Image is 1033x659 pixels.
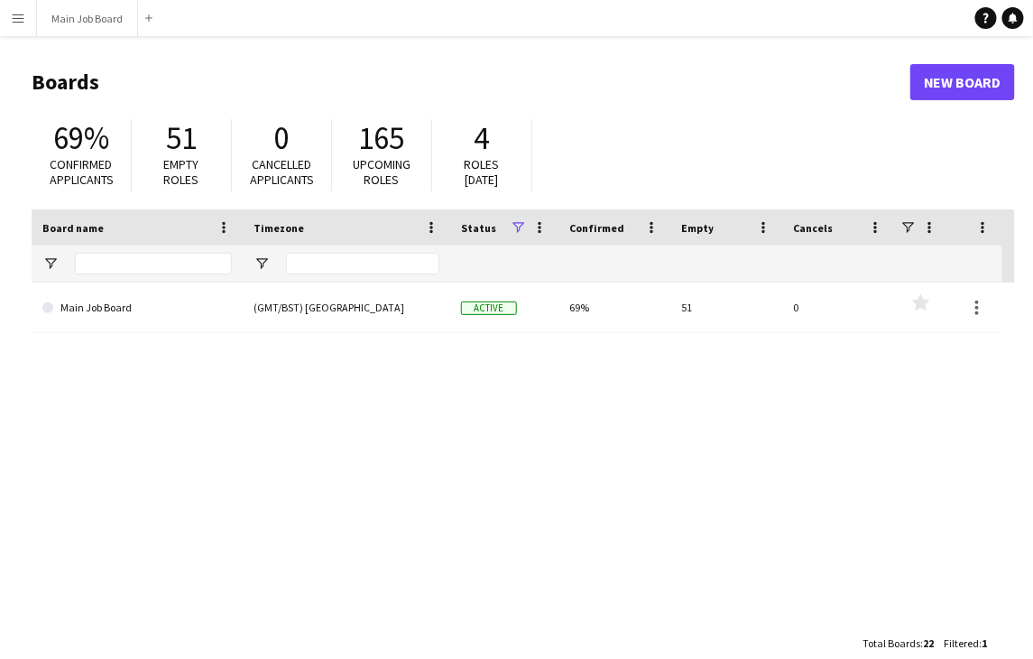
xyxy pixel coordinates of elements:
[274,118,290,158] span: 0
[782,283,894,332] div: 0
[32,69,910,96] h1: Boards
[53,118,109,158] span: 69%
[250,156,314,188] span: Cancelled applicants
[862,636,920,650] span: Total Boards
[670,283,782,332] div: 51
[475,118,490,158] span: 4
[166,118,197,158] span: 51
[923,636,934,650] span: 22
[42,221,104,235] span: Board name
[910,64,1015,100] a: New Board
[254,221,304,235] span: Timezone
[569,221,624,235] span: Confirmed
[465,156,500,188] span: Roles [DATE]
[793,221,833,235] span: Cancels
[50,156,114,188] span: Confirmed applicants
[37,1,138,36] button: Main Job Board
[353,156,410,188] span: Upcoming roles
[42,283,232,333] a: Main Job Board
[461,221,496,235] span: Status
[75,253,232,274] input: Board name Filter Input
[982,636,988,650] span: 1
[558,283,670,332] div: 69%
[681,221,714,235] span: Empty
[243,283,450,332] div: (GMT/BST) [GEOGRAPHIC_DATA]
[945,636,980,650] span: Filtered
[461,302,517,315] span: Active
[42,255,59,272] button: Open Filter Menu
[164,156,199,188] span: Empty roles
[286,253,439,274] input: Timezone Filter Input
[359,118,405,158] span: 165
[254,255,270,272] button: Open Filter Menu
